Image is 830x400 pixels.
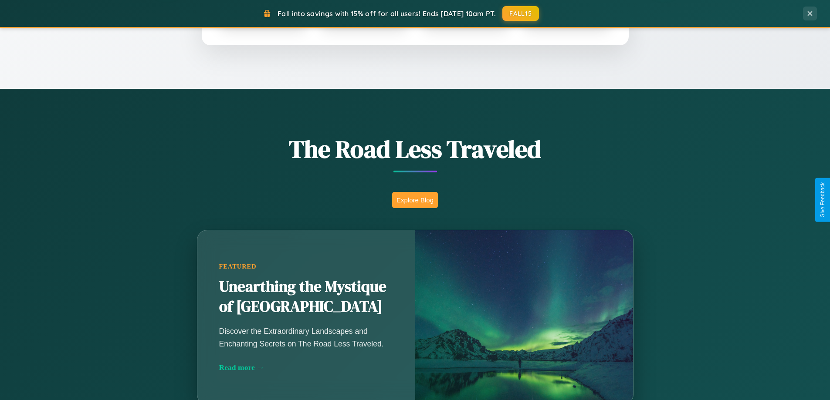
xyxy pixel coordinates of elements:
h1: The Road Less Traveled [154,132,677,166]
h2: Unearthing the Mystique of [GEOGRAPHIC_DATA] [219,277,393,317]
button: FALL15 [502,6,539,21]
div: Read more → [219,363,393,372]
div: Give Feedback [820,182,826,218]
button: Explore Blog [392,192,438,208]
div: Featured [219,263,393,270]
p: Discover the Extraordinary Landscapes and Enchanting Secrets on The Road Less Traveled. [219,325,393,350]
span: Fall into savings with 15% off for all users! Ends [DATE] 10am PT. [278,9,496,18]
